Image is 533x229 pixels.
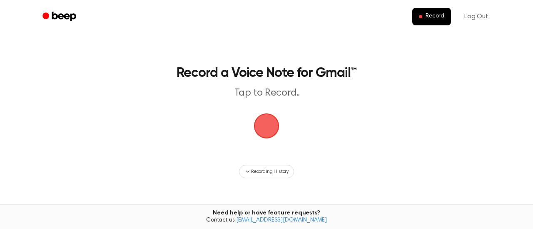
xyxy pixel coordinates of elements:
[239,165,294,178] button: Recording History
[254,113,279,138] button: Beep Logo
[251,168,289,175] span: Recording History
[5,217,528,224] span: Contact us
[426,13,444,20] span: Record
[456,7,496,27] a: Log Out
[412,8,451,25] button: Record
[236,217,327,223] a: [EMAIL_ADDRESS][DOMAIN_NAME]
[107,86,426,100] p: Tap to Record.
[37,9,84,25] a: Beep
[90,66,443,80] h1: Record a Voice Note for Gmail™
